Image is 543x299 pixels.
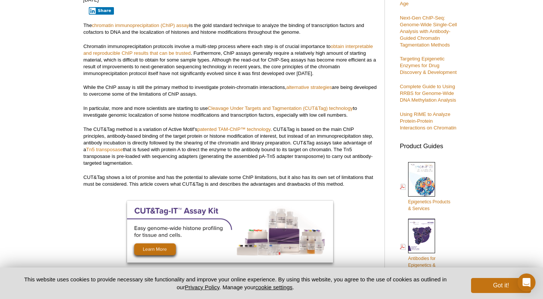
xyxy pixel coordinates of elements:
[400,218,442,276] a: Antibodies forEpigenetics &Gene Regulation
[400,56,457,75] a: Targeting Epigenetic Enzymes for Drug Discovery & Development
[408,256,442,275] span: Antibodies for Epigenetics & Gene Regulation
[208,105,353,111] a: Cleavage Under Targets and Tagmentation (CUT&Tag) technology
[471,278,531,293] button: Got it!
[518,273,536,291] div: Open Intercom Messenger
[408,162,435,197] img: Epi_brochure_140604_cover_web_70x200
[86,147,123,152] a: Tn5 transposase
[400,111,456,131] a: Using RIME to Analyze Protein-Protein Interactions on Chromatin
[84,105,377,119] p: In particular, more and more scientists are starting to use to investigate genomic localization o...
[197,126,271,132] a: patented TAM-ChIP™ technology
[408,199,450,211] span: Epigenetics Products & Services
[255,284,292,290] button: cookie settings
[185,284,219,290] a: Privacy Policy
[84,43,377,77] p: Chromatin immunoprecipitation protocols involve a multi-step process where each step is of crucia...
[127,201,333,263] img: Optimized CUT&Tag-IT Assay Kit
[400,161,450,213] a: Epigenetics Products& Services
[400,15,457,48] a: Next-Gen ChIP-Seq: Genome-Wide Single-Cell Analysis with Antibody-Guided Chromatin Tagmentation M...
[84,84,377,98] p: While the ChIP assay is still the primary method to investigate protein-chromatin interactions, a...
[408,219,435,253] img: Abs_epi_2015_cover_web_70x200
[12,275,459,291] p: This website uses cookies to provide necessary site functionality and improve your online experie...
[84,126,377,167] p: The CUT&Tag method is a variation of Active Motif’s . CUT&Tag is based on the main ChIP principle...
[84,22,377,36] p: The is the gold standard technique to analyze the binding of transcription factors and cofactors ...
[89,7,114,15] button: Share
[92,23,189,28] a: chromatin immunoprecipitation (ChIP) assay
[400,139,460,150] h3: Product Guides
[286,84,332,90] a: alternative strategies
[400,84,456,103] a: Complete Guide to Using RRBS for Genome-Wide DNA Methylation Analysis
[84,174,377,188] p: CUT&Tag shows a lot of promise and has the potential to alleviate some ChIP limitations, but it a...
[84,44,373,56] a: obtain interpretable and reproducible ChIP results that can be trusted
